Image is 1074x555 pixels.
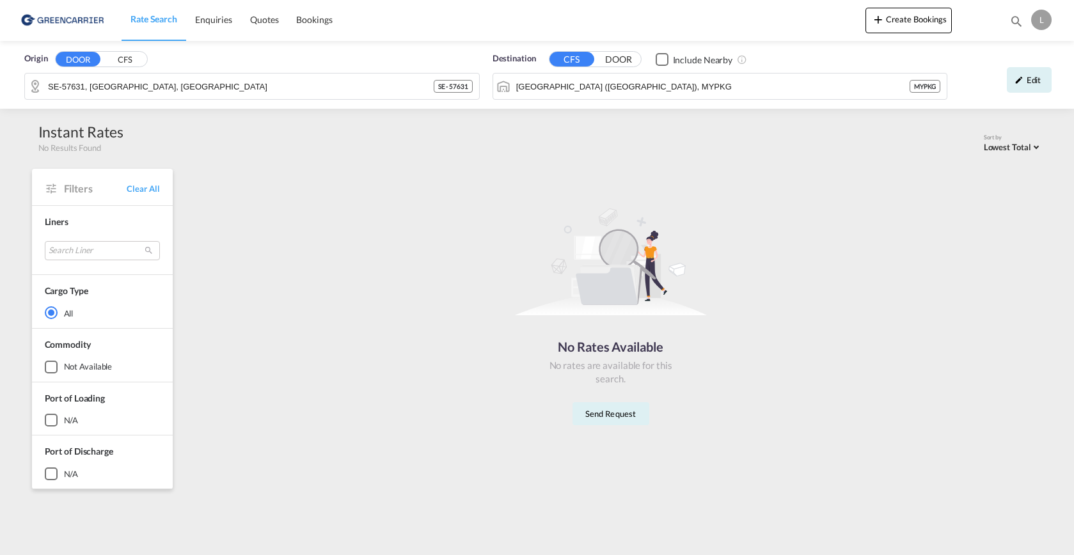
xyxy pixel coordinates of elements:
[1031,10,1052,30] div: L
[130,13,177,24] span: Rate Search
[1009,14,1023,33] div: icon-magnify
[195,14,232,25] span: Enquiries
[493,52,536,65] span: Destination
[56,52,100,66] button: DOOR
[547,359,675,386] div: No rates are available for this search.
[737,54,747,65] md-icon: Unchecked: Ignores neighbouring ports when fetching rates.Checked : Includes neighbouring ports w...
[45,339,91,350] span: Commodity
[64,414,79,426] div: N/A
[45,216,68,227] span: Liners
[1015,75,1023,84] md-icon: icon-pencil
[549,52,594,66] button: CFS
[493,74,947,99] md-input-container: Port Klang (Pelabuhan Klang), MYPKG
[38,142,101,153] span: No Results Found
[48,77,434,96] input: Search by Door
[910,80,941,93] div: MYPKG
[64,468,79,480] div: N/A
[45,467,160,480] md-checkbox: N/A
[45,414,160,426] md-checkbox: N/A
[596,52,641,67] button: DOOR
[547,338,675,356] div: No Rates Available
[19,6,106,35] img: 609dfd708afe11efa14177256b0082fb.png
[45,393,106,403] span: Port of Loading
[871,12,886,27] md-icon: icon-plus 400-fg
[1007,67,1052,93] div: icon-pencilEdit
[573,402,649,425] button: Send Request
[38,121,124,142] div: Instant Rates
[516,77,910,96] input: Search by Port
[984,134,1043,142] div: Sort by
[25,74,479,99] md-input-container: SE-57631, Sävsjö, Jönköping
[45,446,113,457] span: Port of Discharge
[127,183,159,194] span: Clear All
[438,82,468,91] span: SE - 57631
[64,182,127,196] span: Filters
[984,142,1031,152] span: Lowest Total
[673,54,733,66] div: Include Nearby
[984,139,1043,153] md-select: Select: Lowest Total
[102,52,147,67] button: CFS
[24,52,47,65] span: Origin
[45,306,160,319] md-radio-button: All
[1009,14,1023,28] md-icon: icon-magnify
[250,14,278,25] span: Quotes
[515,207,707,316] img: norateimg.svg
[45,285,88,297] div: Cargo Type
[296,14,332,25] span: Bookings
[656,52,733,66] md-checkbox: Checkbox No Ink
[64,361,113,372] div: not available
[865,8,952,33] button: icon-plus 400-fgCreate Bookings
